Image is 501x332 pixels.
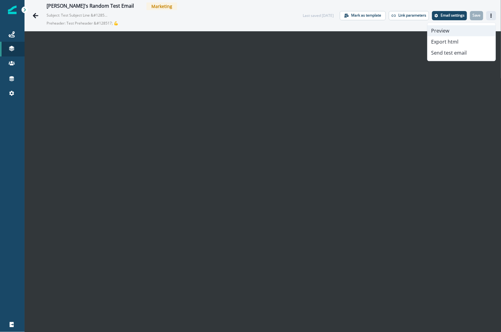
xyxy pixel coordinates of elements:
[47,18,200,29] p: Preheader: Test Preheader &#128517; 💪
[473,13,481,17] p: Save
[441,13,465,17] p: Email settings
[351,13,381,17] p: Mark as template
[427,36,495,47] button: Export html
[432,11,467,20] button: Settings
[8,6,17,14] img: Inflection
[398,13,426,17] p: Link parameters
[486,11,496,20] button: Actions
[427,25,495,36] button: Preview
[340,11,386,20] button: Mark as template
[146,2,177,10] span: Marketing
[389,11,429,20] button: Link parameters
[29,10,42,22] button: Go back
[47,10,108,18] p: Subject: Test Subject Line &#128517; 💪
[303,13,334,18] div: Last saved [DATE]
[427,47,495,58] button: Send test email
[470,11,483,20] button: Save
[47,3,134,10] div: [PERSON_NAME]'s Random Test Email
